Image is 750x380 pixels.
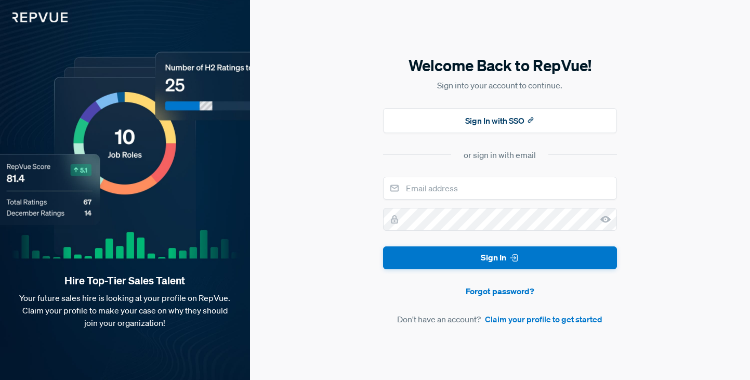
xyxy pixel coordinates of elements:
input: Email address [383,177,617,200]
a: Forgot password? [383,285,617,297]
p: Your future sales hire is looking at your profile on RepVue. Claim your profile to make your case... [17,292,233,329]
div: or sign in with email [464,149,536,161]
article: Don't have an account? [383,313,617,325]
strong: Hire Top-Tier Sales Talent [17,274,233,287]
h5: Welcome Back to RepVue! [383,55,617,76]
button: Sign In [383,246,617,270]
a: Claim your profile to get started [485,313,602,325]
p: Sign into your account to continue. [383,79,617,91]
button: Sign In with SSO [383,108,617,133]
